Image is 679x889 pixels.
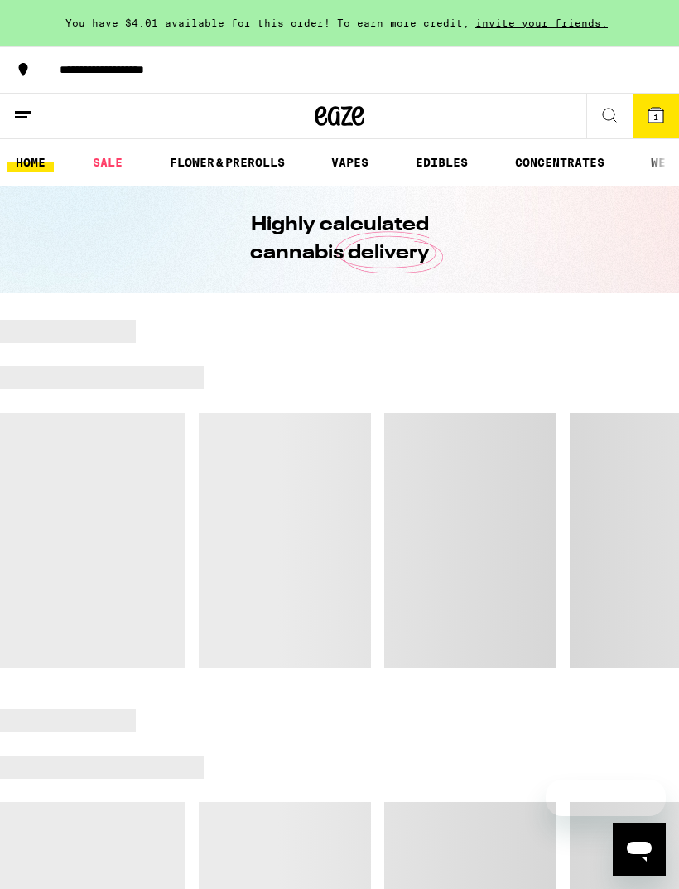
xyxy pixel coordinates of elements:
[633,94,679,138] button: 1
[65,17,470,28] span: You have $4.01 available for this order! To earn more credit,
[84,152,131,172] a: SALE
[407,152,476,172] a: EDIBLES
[7,152,54,172] a: HOME
[507,152,613,172] a: CONCENTRATES
[613,823,666,876] iframe: Button to launch messaging window
[653,112,658,122] span: 1
[470,17,614,28] span: invite your friends.
[323,152,377,172] a: VAPES
[161,152,293,172] a: FLOWER & PREROLLS
[546,780,666,816] iframe: Message from company
[203,211,476,268] h1: Highly calculated cannabis delivery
